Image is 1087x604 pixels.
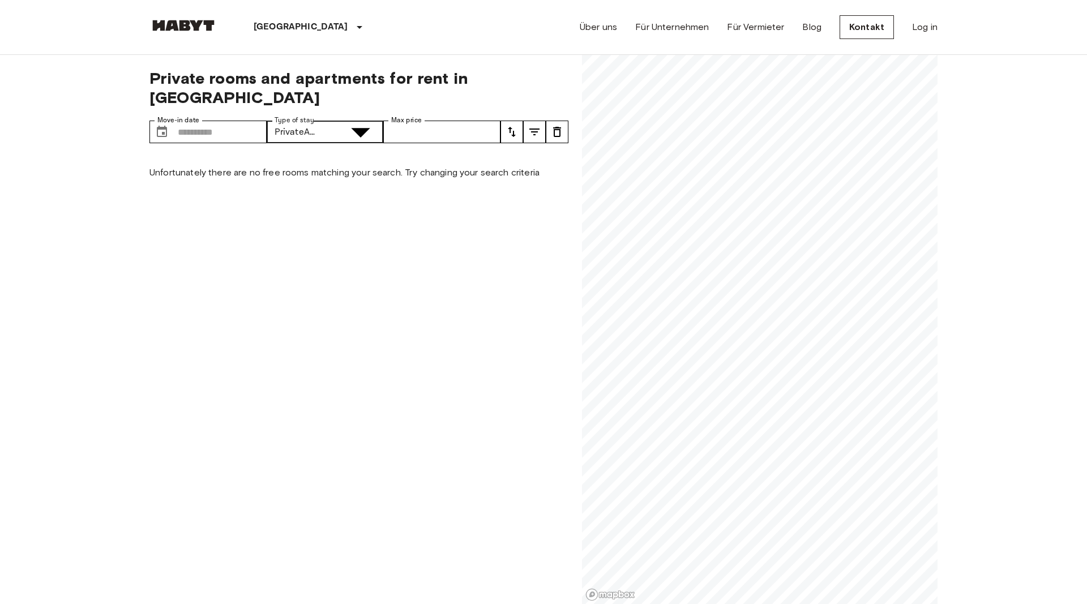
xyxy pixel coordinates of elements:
[912,20,938,34] a: Log in
[840,15,894,39] a: Kontakt
[580,20,617,34] a: Über uns
[157,115,199,125] label: Move-in date
[149,20,217,31] img: Habyt
[254,20,348,34] p: [GEOGRAPHIC_DATA]
[802,20,821,34] a: Blog
[149,68,568,107] span: Private rooms and apartments for rent in [GEOGRAPHIC_DATA]
[149,166,568,179] p: Unfortunately there are no free rooms matching your search. Try changing your search criteria
[523,121,546,143] button: tune
[500,121,523,143] button: tune
[275,115,314,125] label: Type of stay
[267,121,338,143] div: PrivateApartment
[727,20,784,34] a: Für Vermieter
[635,20,709,34] a: Für Unternehmen
[546,121,568,143] button: tune
[151,121,173,143] button: Choose date
[585,588,635,601] a: Mapbox logo
[391,115,422,125] label: Max price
